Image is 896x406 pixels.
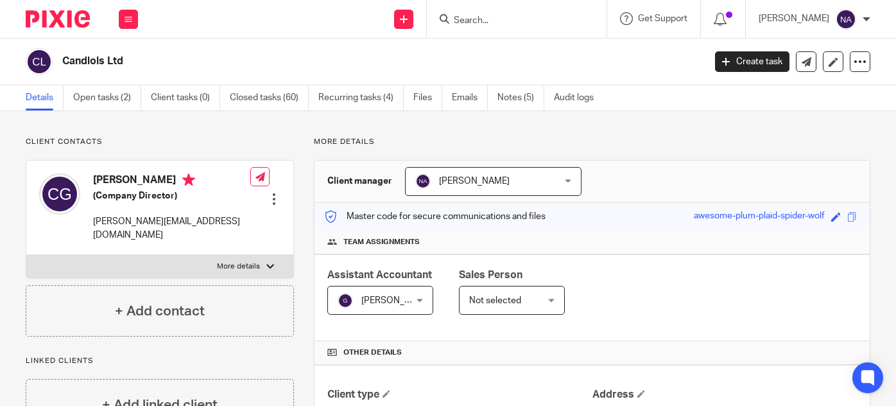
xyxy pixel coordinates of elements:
img: svg%3E [415,173,431,189]
h3: Client manager [327,175,392,188]
p: [PERSON_NAME][EMAIL_ADDRESS][DOMAIN_NAME] [93,215,250,242]
a: Closed tasks (60) [230,85,309,110]
a: Emails [452,85,488,110]
a: Notes (5) [497,85,544,110]
a: Details [26,85,64,110]
p: More details [217,261,260,272]
a: Client tasks (0) [151,85,220,110]
span: Other details [343,348,402,358]
a: Open tasks (2) [73,85,141,110]
i: Primary [182,173,195,186]
a: Recurring tasks (4) [318,85,404,110]
span: Get Support [638,14,687,23]
a: Create task [715,51,789,72]
a: Files [413,85,442,110]
div: awesome-plum-plaid-spider-wolf [694,209,825,224]
h4: Address [592,388,857,402]
img: svg%3E [39,173,80,215]
h2: Candlols Ltd [62,55,569,68]
p: Linked clients [26,356,294,366]
a: Audit logs [554,85,603,110]
span: Assistant Accountant [327,270,432,280]
img: svg%3E [26,48,53,75]
h4: Client type [327,388,592,402]
p: Master code for secure communications and files [324,210,546,223]
span: [PERSON_NAME] [439,177,510,186]
span: [PERSON_NAME] [361,296,432,305]
img: svg%3E [836,9,856,30]
input: Search [452,15,568,27]
span: Sales Person [459,270,522,280]
h4: + Add contact [115,301,205,321]
p: More details [314,137,870,147]
h5: (Company Director) [93,190,250,202]
p: Client contacts [26,137,294,147]
span: Not selected [469,296,521,305]
h4: [PERSON_NAME] [93,173,250,190]
img: Pixie [26,10,90,28]
span: Team assignments [343,237,420,247]
img: svg%3E [338,293,353,308]
p: [PERSON_NAME] [759,12,829,25]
